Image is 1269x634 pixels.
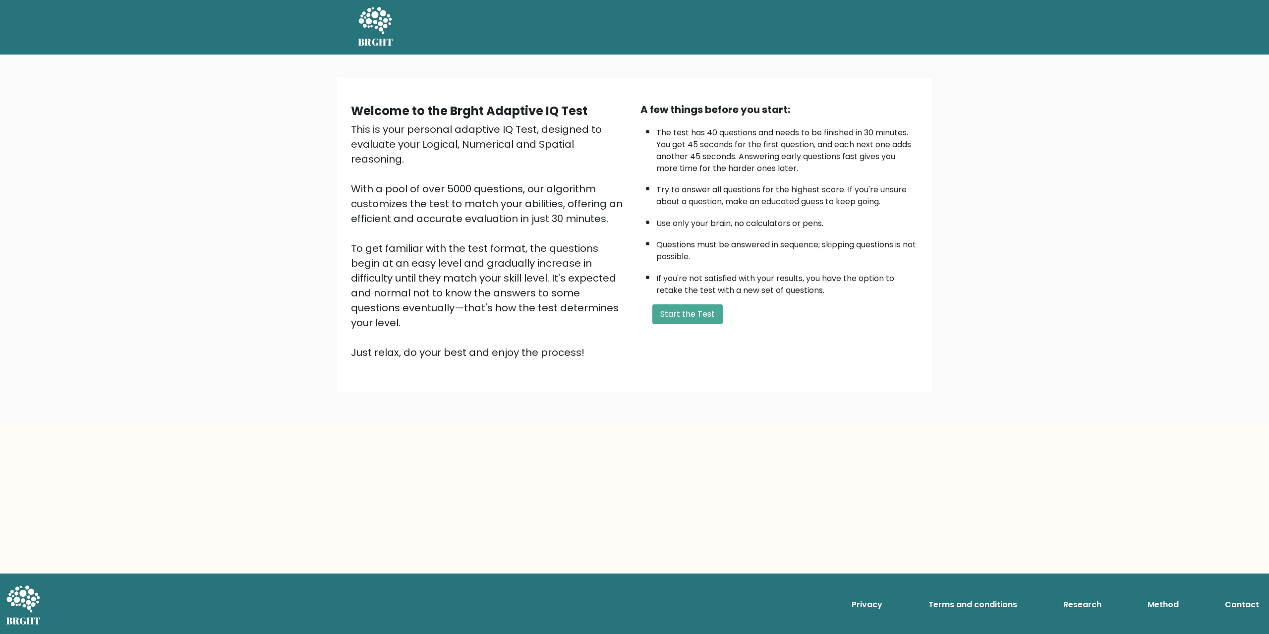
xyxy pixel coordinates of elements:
a: Contact [1221,595,1263,615]
li: Questions must be answered in sequence; skipping questions is not possible. [656,234,918,263]
h5: BRGHT [358,36,394,48]
div: This is your personal adaptive IQ Test, designed to evaluate your Logical, Numerical and Spatial ... [351,122,629,360]
div: A few things before you start: [640,102,918,117]
a: Terms and conditions [924,595,1021,615]
a: BRGHT [358,4,394,51]
li: Use only your brain, no calculators or pens. [656,213,918,230]
a: Privacy [848,595,886,615]
b: Welcome to the Brght Adaptive IQ Test [351,103,587,119]
button: Start the Test [652,304,723,324]
li: The test has 40 questions and needs to be finished in 30 minutes. You get 45 seconds for the firs... [656,122,918,174]
li: If you're not satisfied with your results, you have the option to retake the test with a new set ... [656,268,918,296]
li: Try to answer all questions for the highest score. If you're unsure about a question, make an edu... [656,179,918,208]
a: Research [1059,595,1105,615]
a: Method [1144,595,1183,615]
